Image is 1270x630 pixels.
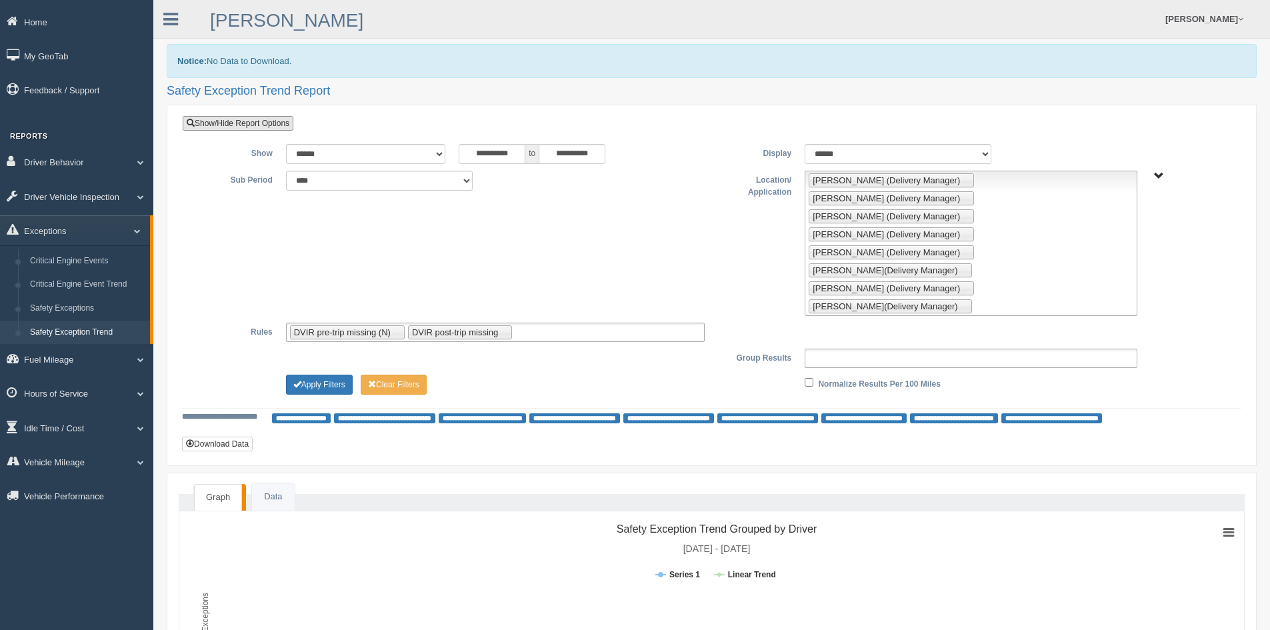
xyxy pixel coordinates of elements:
[252,483,294,511] a: Data
[24,297,150,321] a: Safety Exceptions
[813,229,960,239] span: [PERSON_NAME] (Delivery Manager)
[193,144,279,160] label: Show
[669,570,700,579] tspan: Series 1
[711,349,798,365] label: Group Results
[813,247,960,257] span: [PERSON_NAME] (Delivery Manager)
[683,543,751,554] tspan: [DATE] - [DATE]
[813,301,957,311] span: [PERSON_NAME](Delivery Manager)
[813,193,960,203] span: [PERSON_NAME] (Delivery Manager)
[813,283,960,293] span: [PERSON_NAME] (Delivery Manager)
[818,375,940,391] label: Normalize Results Per 100 Miles
[361,375,427,395] button: Change Filter Options
[24,273,150,297] a: Critical Engine Event Trend
[177,56,207,66] b: Notice:
[210,10,363,31] a: [PERSON_NAME]
[813,211,960,221] span: [PERSON_NAME] (Delivery Manager)
[286,375,353,395] button: Change Filter Options
[525,144,539,164] span: to
[193,171,279,187] label: Sub Period
[813,265,957,275] span: [PERSON_NAME](Delivery Manager)
[294,327,391,337] span: DVIR pre-trip missing (N)
[813,175,960,185] span: [PERSON_NAME] (Delivery Manager)
[24,321,150,345] a: Safety Exception Trend
[617,523,817,535] tspan: Safety Exception Trend Grouped by Driver
[24,249,150,273] a: Critical Engine Events
[167,85,1257,98] h2: Safety Exception Trend Report
[194,484,242,511] a: Graph
[711,144,798,160] label: Display
[412,327,498,337] span: DVIR post-trip missing
[728,570,776,579] tspan: Linear Trend
[182,437,253,451] button: Download Data
[183,116,293,131] a: Show/Hide Report Options
[711,171,798,198] label: Location/ Application
[193,323,279,339] label: Rules
[167,44,1257,78] div: No Data to Download.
